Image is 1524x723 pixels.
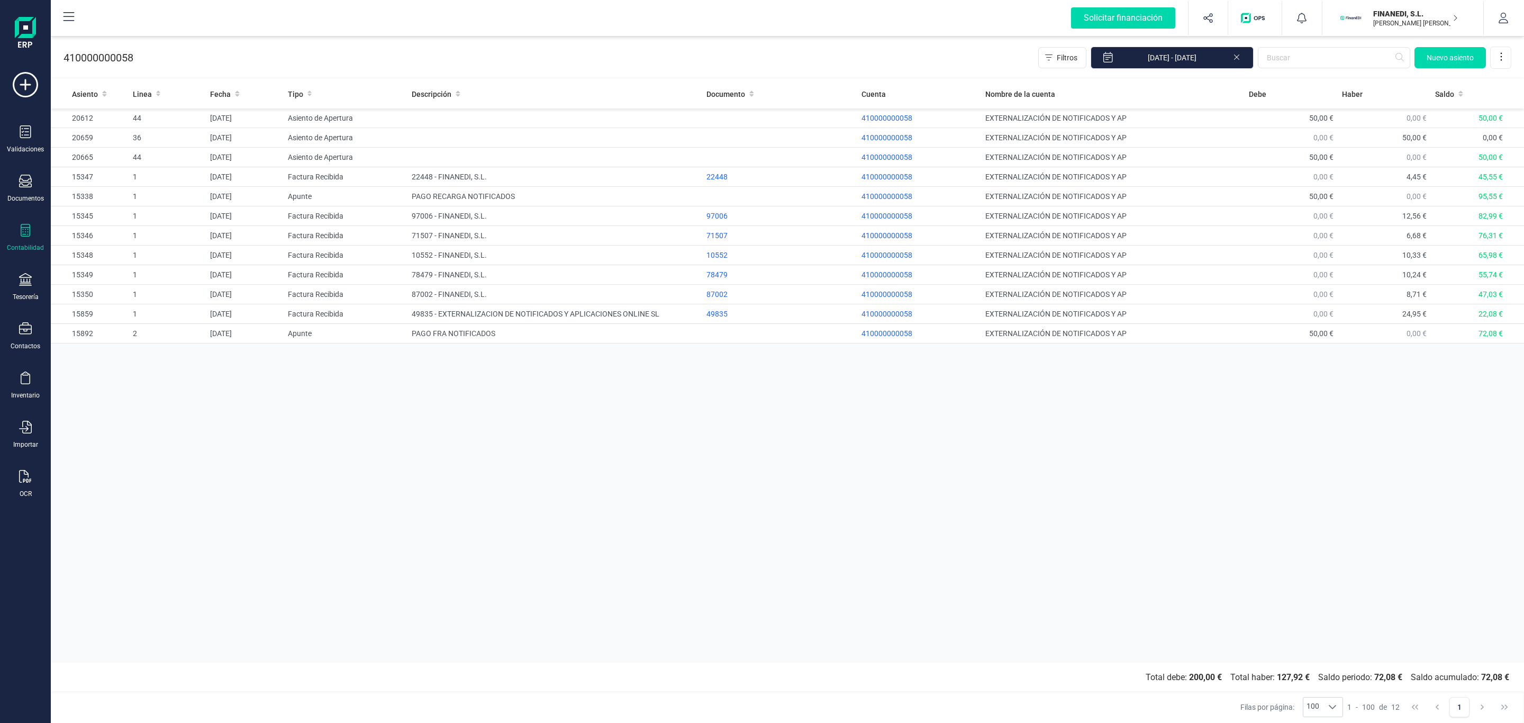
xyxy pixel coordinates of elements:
[981,226,1245,246] td: EXTERNALIZACIÓN DE NOTIFICADOS Y AP
[1407,153,1427,161] span: 0,00 €
[861,114,912,122] span: 410000000058
[7,243,44,252] div: Contabilidad
[861,231,912,240] span: 410000000058
[284,304,407,324] td: Factura Recibida
[206,304,284,324] td: [DATE]
[981,167,1245,187] td: EXTERNALIZACIÓN DE NOTIFICADOS Y AP
[206,226,284,246] td: [DATE]
[706,171,853,182] div: 22448
[129,128,206,148] td: 36
[51,304,129,324] td: 15859
[1226,671,1314,684] span: Total haber:
[1481,672,1509,682] b: 72,08 €
[284,246,407,265] td: Factura Recibida
[63,50,133,65] p: 410000000058
[981,128,1245,148] td: EXTERNALIZACIÓN DE NOTIFICADOS Y AP
[51,285,129,304] td: 15350
[981,109,1245,128] td: EXTERNALIZACIÓN DE NOTIFICADOS Y AP
[1313,251,1333,259] span: 0,00 €
[861,290,912,299] span: 410000000058
[861,329,912,338] span: 410000000058
[284,109,407,128] td: Asiento de Apertura
[206,167,284,187] td: [DATE]
[1402,212,1427,220] span: 12,56 €
[15,17,36,51] img: Logo Finanedi
[1309,329,1333,338] span: 50,00 €
[861,310,912,318] span: 410000000058
[861,173,912,181] span: 410000000058
[1407,290,1427,299] span: 8,71 €
[706,89,745,100] span: Documento
[284,128,407,148] td: Asiento de Apertura
[13,440,38,449] div: Importar
[284,167,407,187] td: Factura Recibida
[206,324,284,344] td: [DATE]
[284,265,407,285] td: Factura Recibida
[1235,1,1275,35] button: Logo de OPS
[51,246,129,265] td: 15348
[206,148,284,167] td: [DATE]
[129,206,206,226] td: 1
[1347,702,1400,712] div: -
[412,89,451,100] span: Descripción
[129,187,206,206] td: 1
[706,269,853,280] div: 78479
[1373,19,1458,28] p: [PERSON_NAME] [PERSON_NAME]
[129,324,206,344] td: 2
[407,304,702,324] td: 49835 - EXTERNALIZACION DE NOTIFICADOS Y APLICACIONES ONLINE SL
[1057,52,1077,63] span: Filtros
[1335,1,1471,35] button: FIFINANEDI, S.L.[PERSON_NAME] [PERSON_NAME]
[1391,702,1400,712] span: 12
[706,250,853,260] div: 10552
[7,145,44,153] div: Validaciones
[7,194,44,203] div: Documentos
[288,89,303,100] span: Tipo
[129,148,206,167] td: 44
[51,206,129,226] td: 15345
[706,309,853,319] div: 49835
[981,148,1245,167] td: EXTERNALIZACIÓN DE NOTIFICADOS Y AP
[1427,52,1474,63] span: Nuevo asiento
[1407,329,1427,338] span: 0,00 €
[1478,310,1503,318] span: 22,08 €
[1478,173,1503,181] span: 45,55 €
[407,187,702,206] td: PAGO RECARGA NOTIFICADOS
[981,265,1245,285] td: EXTERNALIZACIÓN DE NOTIFICADOS Y AP
[706,230,853,241] div: 71507
[1339,6,1363,30] img: FI
[1303,698,1322,717] span: 100
[1314,671,1407,684] span: Saldo periodo:
[1435,89,1454,100] span: Saldo
[706,289,853,300] div: 87002
[51,148,129,167] td: 20665
[1402,310,1427,318] span: 24,95 €
[407,285,702,304] td: 87002 - FINANEDI, S.L.
[51,187,129,206] td: 15338
[407,167,702,187] td: 22448 - FINANEDI, S.L.
[1427,697,1447,717] button: Previous Page
[284,285,407,304] td: Factura Recibida
[1240,697,1343,717] div: Filas por página:
[1379,702,1387,712] span: de
[861,270,912,279] span: 410000000058
[1313,310,1333,318] span: 0,00 €
[1407,231,1427,240] span: 6,68 €
[407,246,702,265] td: 10552 - FINANEDI, S.L.
[1373,8,1458,19] p: FINANEDI, S.L.
[981,246,1245,265] td: EXTERNALIZACIÓN DE NOTIFICADOS Y AP
[1478,329,1503,338] span: 72,08 €
[11,391,40,400] div: Inventario
[129,226,206,246] td: 1
[1402,133,1427,142] span: 50,00 €
[1313,231,1333,240] span: 0,00 €
[206,109,284,128] td: [DATE]
[1313,133,1333,142] span: 0,00 €
[51,128,129,148] td: 20659
[1241,13,1269,23] img: Logo de OPS
[129,265,206,285] td: 1
[1402,270,1427,279] span: 10,24 €
[1374,672,1402,682] b: 72,08 €
[1478,212,1503,220] span: 82,99 €
[1478,153,1503,161] span: 50,00 €
[981,187,1245,206] td: EXTERNALIZACIÓN DE NOTIFICADOS Y AP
